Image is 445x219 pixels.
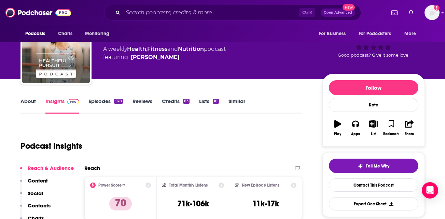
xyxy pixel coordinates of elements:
p: Social [28,190,43,196]
div: Search podcasts, credits, & more... [104,5,361,20]
a: Lists10 [199,98,219,114]
div: Share [405,132,414,136]
p: Content [28,177,48,184]
a: Episodes578 [88,98,123,114]
span: Monitoring [85,29,109,39]
div: Rate [329,98,418,112]
a: Leanne Vogel [131,53,180,61]
button: Content [20,177,48,190]
img: User Profile [425,5,440,20]
a: Credits83 [162,98,190,114]
button: open menu [80,27,118,40]
a: Health [127,46,146,52]
button: Play [329,116,347,140]
div: Apps [351,132,360,136]
img: Podchaser Pro [67,99,79,104]
div: Play [334,132,341,136]
p: Reach & Audience [28,165,74,171]
p: Contacts [28,202,51,209]
img: tell me why sparkle [358,163,363,169]
span: Good podcast? Give it some love! [338,53,409,58]
img: Podchaser - Follow, Share and Rate Podcasts [5,6,71,19]
span: Ctrl K [299,8,315,17]
div: List [371,132,376,136]
a: InsightsPodchaser Pro [45,98,79,114]
button: Apps [347,116,364,140]
button: Open AdvancedNew [321,9,355,17]
button: Show profile menu [425,5,440,20]
h2: New Episode Listens [242,183,279,188]
button: open menu [314,27,354,40]
span: Tell Me Why [366,163,389,169]
a: Fitness [147,46,167,52]
span: More [404,29,416,39]
a: Nutrition [178,46,204,52]
a: Contact This Podcast [329,178,418,192]
button: Reach & Audience [20,165,74,177]
input: Search podcasts, credits, & more... [123,7,299,18]
button: Contacts [20,202,51,215]
span: For Podcasters [359,29,391,39]
span: , [146,46,147,52]
h3: 71k-106k [177,199,209,209]
span: featuring [103,53,226,61]
div: 10 [213,99,219,104]
a: About [20,98,36,114]
h2: Power Score™ [98,183,125,188]
button: Bookmark [383,116,400,140]
span: New [343,4,355,11]
div: 83 [183,99,190,104]
div: Open Intercom Messenger [422,182,438,199]
button: Share [400,116,418,140]
h2: Reach [84,165,100,171]
button: Export One-Sheet [329,197,418,210]
span: Logged in as prpitches [425,5,440,20]
img: Healthful Pursuit Podcast [22,15,90,83]
span: Charts [58,29,73,39]
a: Show notifications dropdown [406,7,416,18]
h1: Podcast Insights [20,141,82,151]
span: Podcasts [25,29,45,39]
svg: Add a profile image [434,5,440,11]
a: Charts [54,27,77,40]
p: 70 [109,197,132,210]
a: Reviews [133,98,152,114]
button: open menu [354,27,401,40]
div: 578 [114,99,123,104]
button: Follow [329,80,418,95]
h3: 11k-17k [252,199,279,209]
span: and [167,46,178,52]
span: For Business [319,29,346,39]
div: A weekly podcast [103,45,226,61]
h2: Total Monthly Listens [169,183,208,188]
button: List [364,116,382,140]
button: Social [20,190,43,203]
button: open menu [400,27,425,40]
button: open menu [20,27,54,40]
span: Open Advanced [324,11,352,14]
div: Bookmark [383,132,399,136]
button: tell me why sparkleTell Me Why [329,159,418,173]
a: Similar [228,98,245,114]
a: Show notifications dropdown [389,7,400,18]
